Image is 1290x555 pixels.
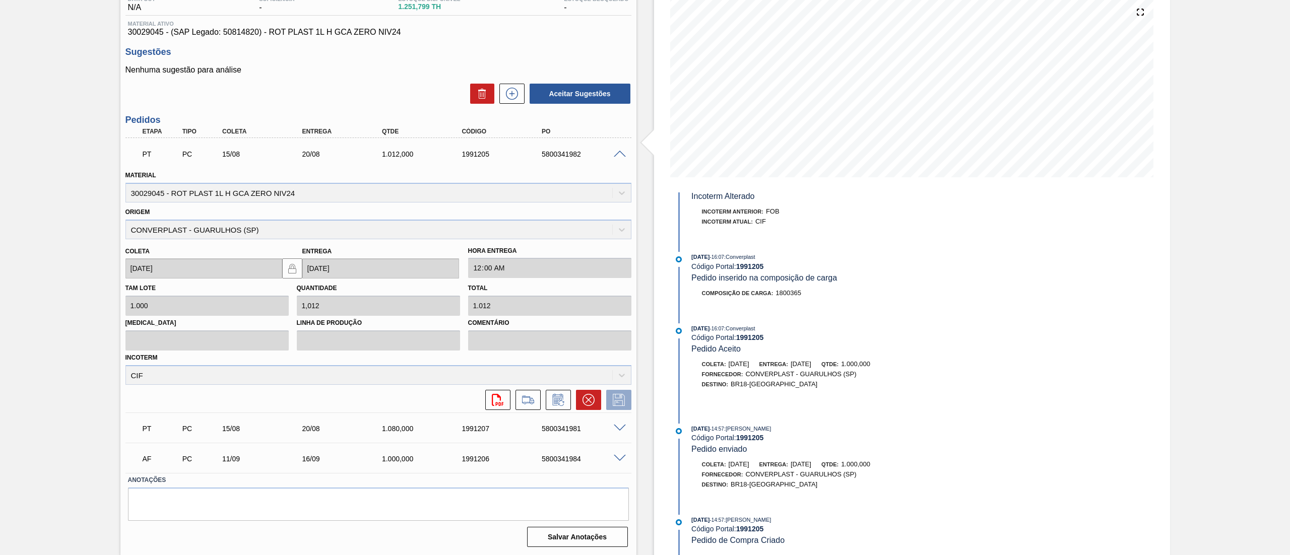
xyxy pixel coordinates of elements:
span: CONVERPLAST - GUARULHOS (SP) [745,470,856,478]
span: Fornecedor: [702,471,743,477]
img: atual [676,519,682,525]
div: Cancelar pedido [571,390,601,410]
span: : Converplast [724,254,755,260]
div: 5800341982 [539,150,630,158]
img: locked [286,262,298,274]
div: 15/08/2025 [220,150,311,158]
div: Pedido de Compra [180,150,223,158]
span: - 14:57 [710,517,724,523]
div: 1.080,000 [379,425,471,433]
div: 1.012,000 [379,150,471,158]
span: Fornecedor: [702,371,743,377]
span: CIF [755,218,766,225]
label: Total [468,285,488,292]
label: Anotações [128,473,629,488]
span: Coleta: [702,461,726,467]
div: Tipo [180,128,223,135]
span: [DATE] [729,360,749,368]
div: Aceitar Sugestões [525,83,631,105]
div: 20/08/2025 [299,150,391,158]
div: 1991207 [459,425,550,433]
span: Composição de Carga : [702,290,773,296]
span: [DATE] [791,360,811,368]
img: atual [676,256,682,262]
div: Entrega [299,128,391,135]
div: Código Portal: [691,262,931,270]
span: Incoterm Atual: [702,219,753,225]
span: FOB [766,207,780,215]
div: Informar alteração no pedido [541,390,571,410]
div: PO [539,128,630,135]
span: CONVERPLAST - GUARULHOS (SP) [745,370,856,378]
span: 1.000,000 [841,460,870,468]
div: Etapa [140,128,183,135]
label: Entrega [302,248,332,255]
span: - 16:07 [710,326,724,331]
button: Aceitar Sugestões [530,84,630,104]
div: 15/08/2025 [220,425,311,433]
div: Coleta [220,128,311,135]
span: Coleta: [702,361,726,367]
div: Qtde [379,128,471,135]
span: : Converplast [724,325,755,331]
span: Pedido inserido na composição de carga [691,273,837,282]
div: 1991206 [459,455,550,463]
div: Código [459,128,550,135]
label: Material [125,172,156,179]
span: [DATE] [691,325,709,331]
div: 1.000,000 [379,455,471,463]
span: BR18-[GEOGRAPHIC_DATA] [731,380,817,388]
div: 5800341981 [539,425,630,433]
p: PT [143,150,181,158]
p: AF [143,455,181,463]
div: Pedido em Trânsito [140,418,183,440]
div: Salvar Pedido [601,390,631,410]
button: locked [282,258,302,279]
span: Entrega: [759,361,788,367]
span: : [PERSON_NAME] [724,517,771,523]
p: PT [143,425,181,433]
span: Entrega: [759,461,788,467]
div: Código Portal: [691,525,931,533]
span: [DATE] [691,254,709,260]
h3: Sugestões [125,47,631,57]
label: Coleta [125,248,150,255]
span: : [PERSON_NAME] [724,426,771,432]
span: Pedido enviado [691,445,747,453]
label: [MEDICAL_DATA] [125,316,289,330]
input: dd/mm/yyyy [125,258,282,279]
label: Hora Entrega [468,244,631,258]
div: 20/08/2025 [299,425,391,433]
span: Destino: [702,381,729,387]
strong: 1991205 [736,333,764,341]
div: 5800341984 [539,455,630,463]
span: Destino: [702,481,729,488]
label: Quantidade [297,285,337,292]
div: 11/09/2025 [220,455,311,463]
span: - 14:57 [710,426,724,432]
div: 1991205 [459,150,550,158]
button: Salvar Anotações [527,527,628,547]
strong: 1991205 [736,525,764,533]
span: Qtde: [821,461,838,467]
span: 30029045 - (SAP Legado: 50814820) - ROT PLAST 1L H GCA ZERO NIV24 [128,28,629,37]
span: Incoterm Alterado [691,192,754,200]
div: Nova sugestão [494,84,525,104]
div: Excluir Sugestões [465,84,494,104]
span: [DATE] [691,426,709,432]
div: Abrir arquivo PDF [480,390,510,410]
img: atual [676,428,682,434]
div: Pedido em Trânsito [140,143,183,165]
span: Pedido Aceito [691,344,741,353]
span: 1.251,799 TH [398,3,460,11]
label: Linha de Produção [297,316,460,330]
span: BR18-[GEOGRAPHIC_DATA] [731,480,817,488]
div: Código Portal: [691,333,931,341]
img: atual [676,328,682,334]
div: Aguardando Faturamento [140,448,183,470]
strong: 1991205 [736,262,764,270]
label: Tam lote [125,285,156,292]
label: Origem [125,209,150,216]
span: Incoterm Anterior: [702,209,763,215]
div: 16/09/2025 [299,455,391,463]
